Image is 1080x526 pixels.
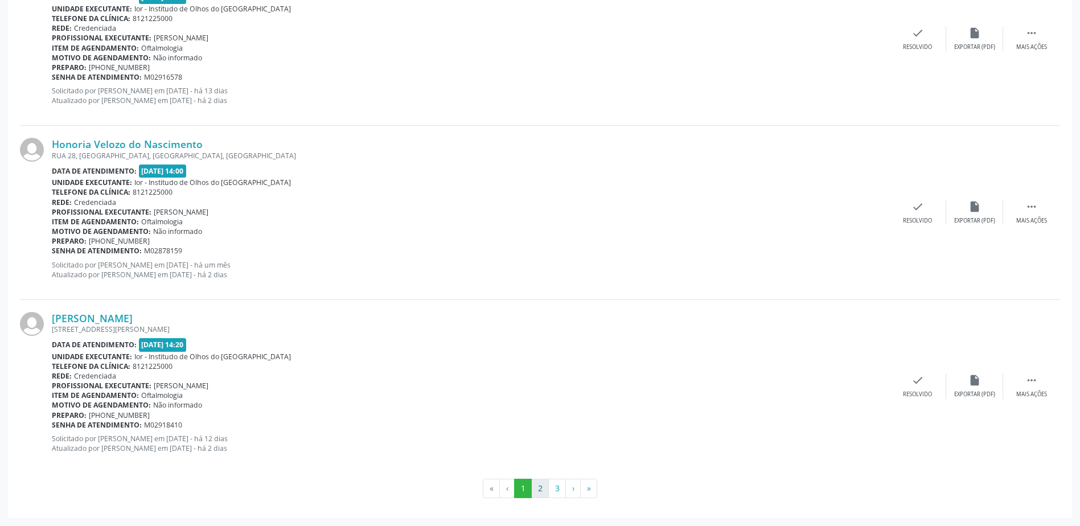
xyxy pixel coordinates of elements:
b: Preparo: [52,63,87,72]
span: [PERSON_NAME] [154,207,208,217]
a: Honoria Velozo do Nascimento [52,138,203,150]
b: Profissional executante: [52,207,151,217]
span: Oftalmologia [141,43,183,53]
span: [DATE] 14:00 [139,165,187,178]
b: Motivo de agendamento: [52,227,151,236]
i:  [1025,200,1038,213]
img: img [20,138,44,162]
b: Profissional executante: [52,381,151,391]
b: Item de agendamento: [52,391,139,400]
span: Oftalmologia [141,217,183,227]
b: Rede: [52,198,72,207]
span: [PERSON_NAME] [154,33,208,43]
b: Item de agendamento: [52,43,139,53]
b: Telefone da clínica: [52,187,130,197]
b: Data de atendimento: [52,340,137,350]
i:  [1025,27,1038,39]
p: Solicitado por [PERSON_NAME] em [DATE] - há um mês Atualizado por [PERSON_NAME] em [DATE] - há 2 ... [52,260,889,280]
i: check [911,374,924,387]
b: Telefone da clínica: [52,14,130,23]
b: Data de atendimento: [52,166,137,176]
button: Go to page 3 [548,479,566,498]
span: M02878159 [144,246,182,256]
span: Não informado [153,227,202,236]
div: Resolvido [903,391,932,398]
span: Credenciada [74,23,116,33]
div: RUA 28, [GEOGRAPHIC_DATA], [GEOGRAPHIC_DATA], [GEOGRAPHIC_DATA] [52,151,889,161]
b: Senha de atendimento: [52,246,142,256]
a: [PERSON_NAME] [52,312,133,324]
p: Solicitado por [PERSON_NAME] em [DATE] - há 12 dias Atualizado por [PERSON_NAME] em [DATE] - há 2... [52,434,889,453]
span: [PHONE_NUMBER] [89,236,150,246]
b: Preparo: [52,236,87,246]
span: [DATE] 14:20 [139,338,187,351]
span: 8121225000 [133,361,173,371]
button: Go to page 2 [531,479,549,498]
i: check [911,200,924,213]
button: Go to last page [580,479,597,498]
span: Ior - Institudo de Olhos do [GEOGRAPHIC_DATA] [134,178,291,187]
b: Motivo de agendamento: [52,53,151,63]
img: img [20,312,44,336]
span: M02918410 [144,420,182,430]
b: Item de agendamento: [52,217,139,227]
i: check [911,27,924,39]
div: [STREET_ADDRESS][PERSON_NAME] [52,324,889,334]
b: Telefone da clínica: [52,361,130,371]
span: Ior - Institudo de Olhos do [GEOGRAPHIC_DATA] [134,4,291,14]
span: Credenciada [74,371,116,381]
div: Exportar (PDF) [954,217,995,225]
div: Exportar (PDF) [954,391,995,398]
b: Rede: [52,371,72,381]
i: insert_drive_file [968,200,981,213]
span: Não informado [153,53,202,63]
p: Solicitado por [PERSON_NAME] em [DATE] - há 13 dias Atualizado por [PERSON_NAME] em [DATE] - há 2... [52,86,889,105]
div: Mais ações [1016,391,1047,398]
button: Go to page 1 [514,479,532,498]
b: Senha de atendimento: [52,420,142,430]
span: Não informado [153,400,202,410]
i: insert_drive_file [968,374,981,387]
span: [PHONE_NUMBER] [89,63,150,72]
span: M02916578 [144,72,182,82]
span: Credenciada [74,198,116,207]
span: 8121225000 [133,14,173,23]
b: Motivo de agendamento: [52,400,151,410]
span: [PHONE_NUMBER] [89,410,150,420]
b: Senha de atendimento: [52,72,142,82]
b: Preparo: [52,410,87,420]
span: Oftalmologia [141,391,183,400]
div: Exportar (PDF) [954,43,995,51]
b: Unidade executante: [52,352,132,361]
i:  [1025,374,1038,387]
span: [PERSON_NAME] [154,381,208,391]
div: Resolvido [903,217,932,225]
div: Resolvido [903,43,932,51]
ul: Pagination [20,479,1060,498]
button: Go to next page [565,479,581,498]
div: Mais ações [1016,43,1047,51]
b: Profissional executante: [52,33,151,43]
b: Rede: [52,23,72,33]
span: 8121225000 [133,187,173,197]
b: Unidade executante: [52,4,132,14]
b: Unidade executante: [52,178,132,187]
span: Ior - Institudo de Olhos do [GEOGRAPHIC_DATA] [134,352,291,361]
i: insert_drive_file [968,27,981,39]
div: Mais ações [1016,217,1047,225]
